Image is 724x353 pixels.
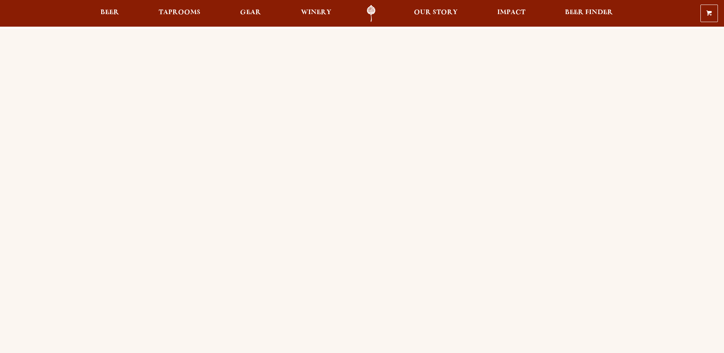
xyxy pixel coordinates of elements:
[497,10,525,16] span: Impact
[301,10,331,16] span: Winery
[357,5,385,22] a: Odell Home
[159,10,200,16] span: Taprooms
[560,5,618,22] a: Beer Finder
[409,5,463,22] a: Our Story
[235,5,266,22] a: Gear
[296,5,336,22] a: Winery
[154,5,205,22] a: Taprooms
[492,5,530,22] a: Impact
[414,10,458,16] span: Our Story
[100,10,119,16] span: Beer
[240,10,261,16] span: Gear
[95,5,124,22] a: Beer
[565,10,613,16] span: Beer Finder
